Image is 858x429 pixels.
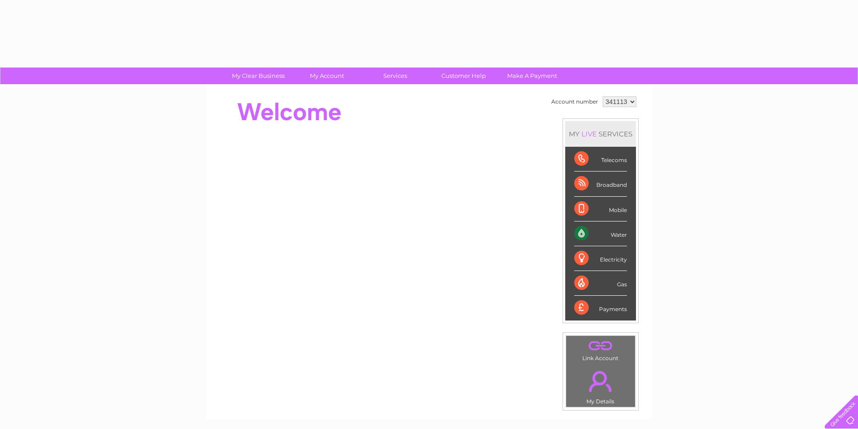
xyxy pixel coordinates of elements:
div: Mobile [574,197,627,221]
a: Services [358,68,432,84]
div: Broadband [574,172,627,196]
div: Payments [574,296,627,320]
div: Water [574,221,627,246]
td: Account number [549,94,600,109]
a: My Account [290,68,364,84]
div: Gas [574,271,627,296]
td: Link Account [566,335,636,364]
a: Make A Payment [495,68,569,84]
a: My Clear Business [221,68,295,84]
div: Telecoms [574,147,627,172]
td: My Details [566,363,636,407]
div: Electricity [574,246,627,271]
a: . [568,338,633,354]
a: Customer Help [427,68,501,84]
div: LIVE [580,130,599,138]
div: MY SERVICES [565,121,636,147]
a: . [568,366,633,397]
